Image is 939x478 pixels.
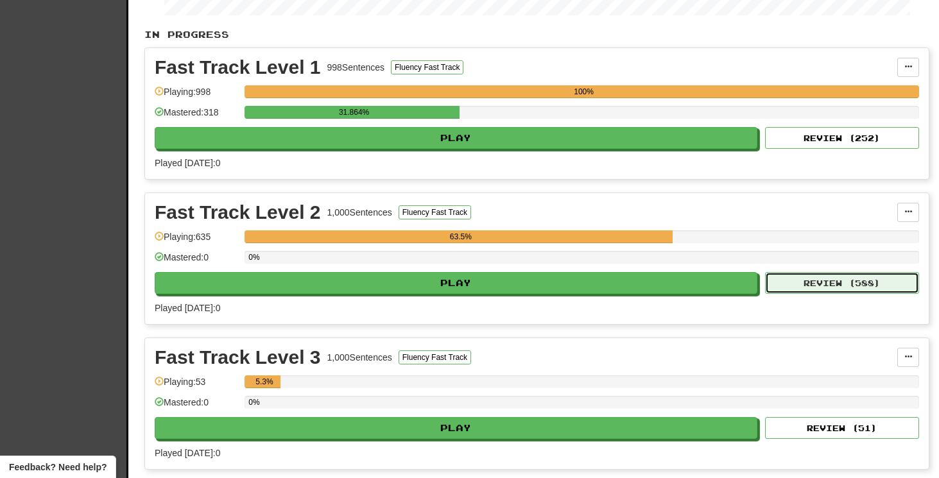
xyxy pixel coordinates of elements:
div: Mastered: 0 [155,396,238,417]
div: 31.864% [248,106,460,119]
div: Playing: 53 [155,375,238,397]
div: 1,000 Sentences [327,351,392,364]
div: Playing: 998 [155,85,238,107]
div: 5.3% [248,375,280,388]
div: Playing: 635 [155,230,238,252]
div: Mastered: 318 [155,106,238,127]
div: 1,000 Sentences [327,206,392,219]
div: 63.5% [248,230,673,243]
button: Play [155,272,757,294]
span: Open feedback widget [9,461,107,474]
span: Played [DATE]: 0 [155,303,220,313]
div: 100% [248,85,919,98]
button: Play [155,127,757,149]
div: Mastered: 0 [155,251,238,272]
button: Review (51) [765,417,919,439]
button: Fluency Fast Track [399,205,471,219]
button: Fluency Fast Track [391,60,463,74]
span: Played [DATE]: 0 [155,448,220,458]
div: Fast Track Level 2 [155,203,321,222]
span: Played [DATE]: 0 [155,158,220,168]
div: Fast Track Level 1 [155,58,321,77]
button: Play [155,417,757,439]
div: Fast Track Level 3 [155,348,321,367]
div: 998 Sentences [327,61,385,74]
button: Fluency Fast Track [399,350,471,364]
button: Review (252) [765,127,919,149]
p: In Progress [144,28,929,41]
button: Review (588) [765,272,919,294]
